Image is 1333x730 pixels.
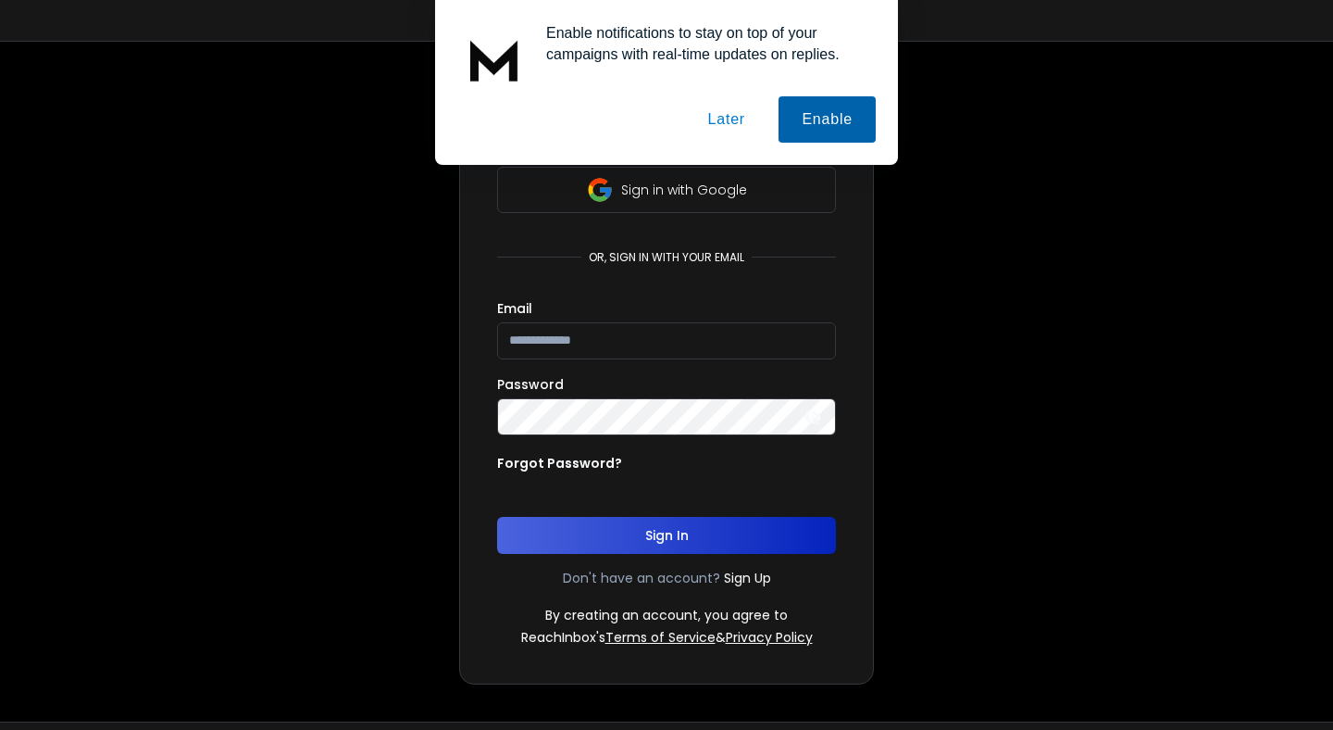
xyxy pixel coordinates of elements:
[497,454,622,472] p: Forgot Password?
[497,378,564,391] label: Password
[457,22,531,96] img: notification icon
[545,606,788,624] p: By creating an account, you agree to
[521,628,813,647] p: ReachInbox's &
[621,181,747,199] p: Sign in with Google
[581,250,752,265] p: or, sign in with your email
[605,628,716,647] a: Terms of Service
[724,569,771,587] a: Sign Up
[726,628,813,647] a: Privacy Policy
[497,167,836,213] button: Sign in with Google
[531,22,876,65] div: Enable notifications to stay on top of your campaigns with real-time updates on replies.
[563,569,720,587] p: Don't have an account?
[684,96,767,143] button: Later
[497,517,836,554] button: Sign In
[497,302,532,315] label: Email
[779,96,876,143] button: Enable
